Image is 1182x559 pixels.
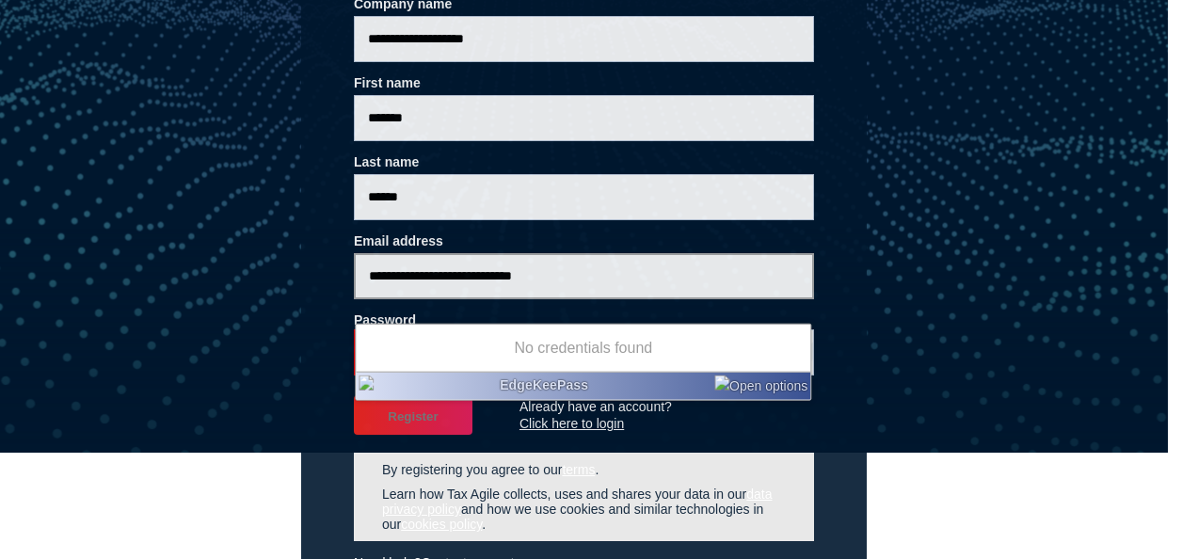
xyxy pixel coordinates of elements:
img: icon48.png [359,375,374,397]
label: First name [354,75,814,90]
div: By registering you agree to our . [382,462,599,477]
div: No credentials found [356,325,810,372]
div: EdgeKeePass [500,375,588,397]
span: Click here to login [519,416,624,431]
img: Open options [714,375,807,397]
label: Password [354,312,814,327]
div: Already have an account? [519,399,672,414]
label: Last name [354,154,814,169]
div: Learn how Tax Agile collects, uses and shares your data in our and how we use cookies and similar... [382,487,786,532]
label: Email address [354,233,814,248]
a: terms [562,462,595,477]
button: Register [354,395,472,435]
a: cookies policy [401,517,482,532]
a: data privacy policy [382,487,773,517]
